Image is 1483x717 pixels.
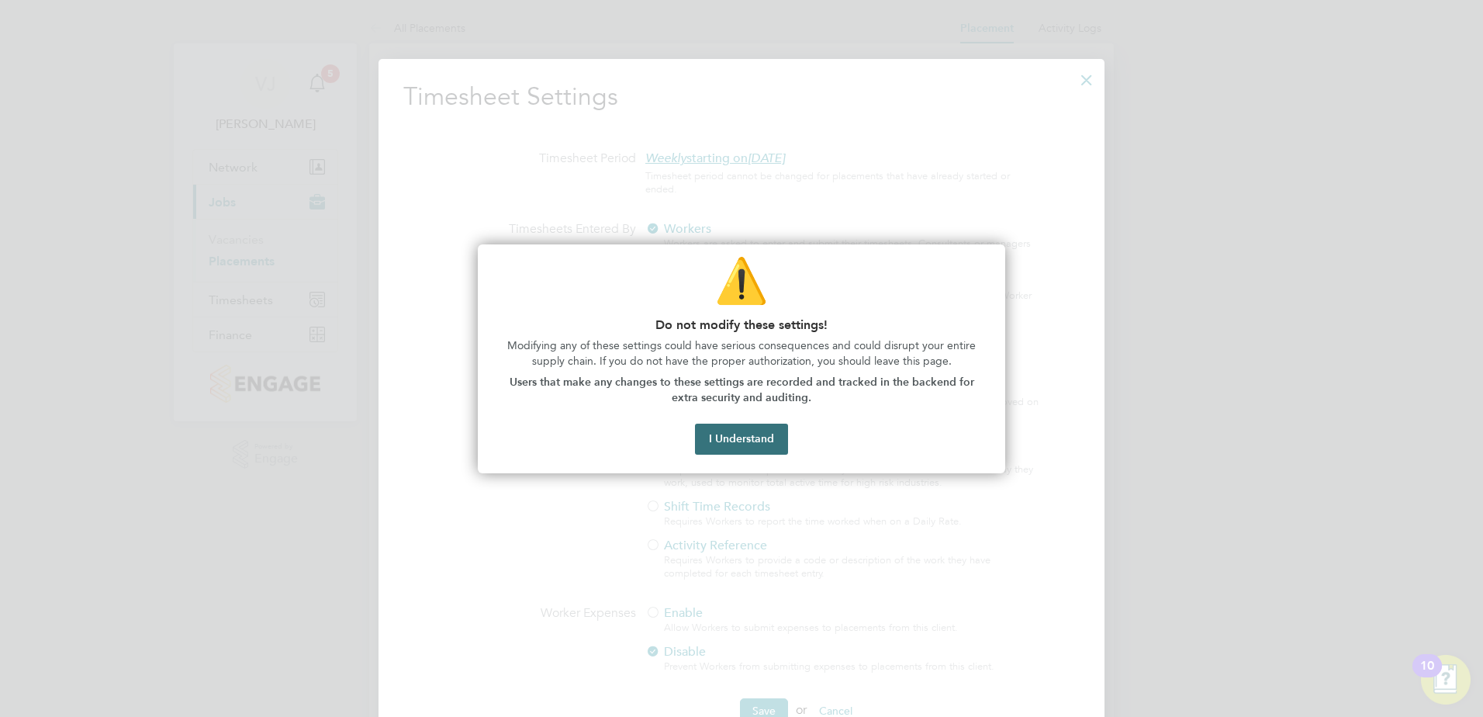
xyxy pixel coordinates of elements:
p: Do not modify these settings! [496,317,987,332]
div: Do not modify these settings! [478,244,1005,474]
p: ⚠️ [496,251,987,311]
p: Modifying any of these settings could have serious consequences and could disrupt your entire sup... [496,338,987,369]
button: I Understand [695,424,788,455]
strong: Users that make any changes to these settings are recorded and tracked in the backend for extra s... [510,376,977,404]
